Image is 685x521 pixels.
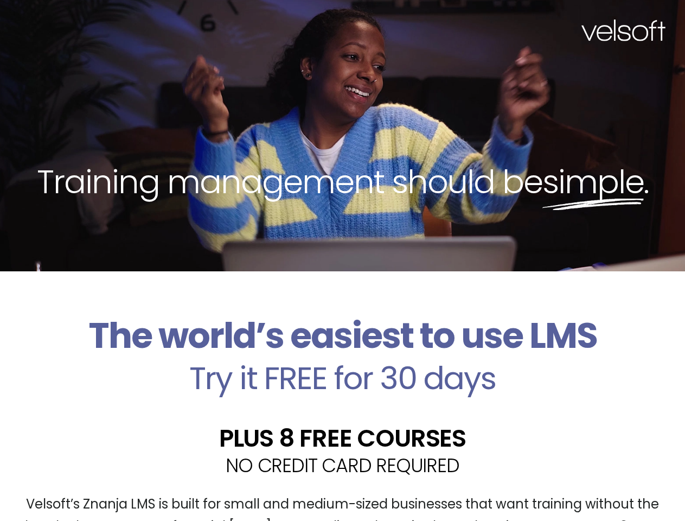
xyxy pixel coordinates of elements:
h2: Training management should be . [20,161,665,203]
h2: The world’s easiest to use LMS [8,315,677,357]
h2: NO CREDIT CARD REQUIRED [8,456,677,475]
h2: Try it FREE for 30 days [8,363,677,394]
h2: PLUS 8 FREE COURSES [8,426,677,450]
span: simple [542,159,644,205]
